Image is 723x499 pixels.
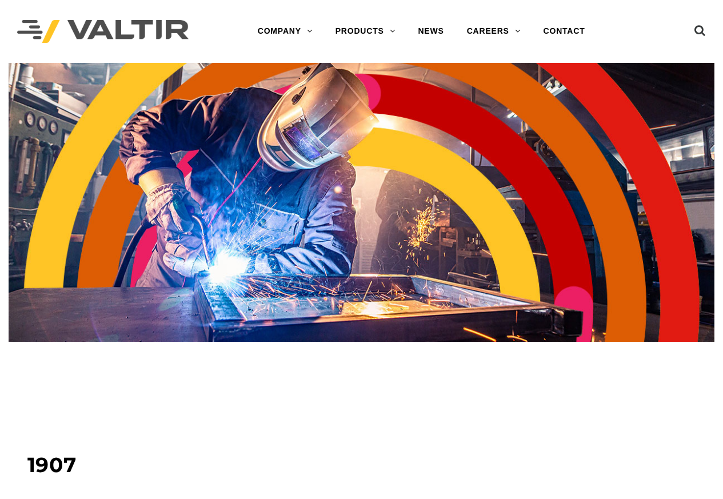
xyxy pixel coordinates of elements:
img: Header_Timeline [9,63,714,342]
span: 1907 [27,452,77,477]
a: COMPANY [57,393,128,407]
span: TIMELINE [133,393,199,407]
img: Valtir [17,20,189,43]
a: CAREERS [456,20,532,43]
a: PRODUCTS [324,20,407,43]
strong: TRINITY HIGHWAY FOUNDED [167,456,434,474]
a: NEWS [406,20,455,43]
a: CONTACT [532,20,597,43]
a: COMPANY [246,20,324,43]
